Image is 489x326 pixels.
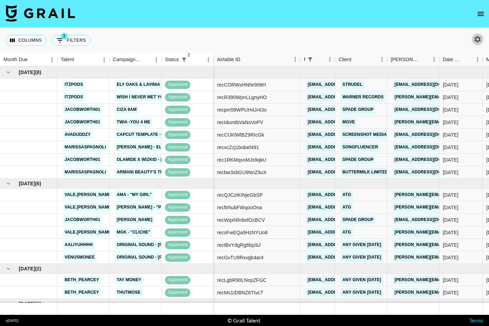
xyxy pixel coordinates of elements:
span: approved [165,204,190,211]
a: [EMAIL_ADDRESS][DOMAIN_NAME] [393,80,471,89]
a: marissaspagnoli [63,168,108,177]
button: Show filters [305,55,315,64]
button: Menu [99,55,109,65]
span: ( 6 ) [35,180,41,187]
a: Twia -You 4 Me [115,118,152,127]
span: 3 [61,33,68,40]
button: Sort [463,55,472,64]
span: 2 [185,51,192,58]
a: Warner Records [341,93,386,101]
div: © Grail Talent [227,317,260,324]
div: 7/21/2025 [443,289,458,296]
div: Airtable ID [217,53,240,66]
button: Menu [203,55,214,65]
div: recxcZzj1bobef491 [217,144,259,151]
a: jacobworth01 [63,118,102,127]
a: [EMAIL_ADDRESS][DOMAIN_NAME] [306,215,384,224]
a: ATG [341,190,353,199]
a: Armani Beauty’s Trend Program [115,168,197,177]
div: recMs1IDBNZ6TIvcT [217,289,263,296]
button: Menu [151,55,161,65]
div: 5/15/2025 [443,169,458,176]
span: ( 8 ) [35,69,41,76]
div: 7/17/2025 [443,277,458,284]
a: [EMAIL_ADDRESS][DOMAIN_NAME] [393,168,471,177]
a: Ely Oaks & LAVINIA - Borderline [115,80,194,89]
a: vale.[PERSON_NAME] [63,190,114,199]
button: hide children [3,67,13,77]
div: 6/16/2025 [443,217,458,223]
a: Wish I Never Met you [115,93,168,101]
a: Screenshot media [341,130,389,139]
a: aaliyuhhhh [63,241,94,249]
button: Menu [429,54,439,65]
a: Songfluencer [341,143,380,152]
div: Talent [61,53,74,66]
button: Menu [325,54,335,65]
div: recsFwEQa9HzNYUo8 [217,229,268,236]
a: [PERSON_NAME] - Elle Cover Campaign [115,143,209,152]
a: avaduddzy [63,130,92,139]
div: [PERSON_NAME] [391,53,419,66]
button: Menu [290,54,300,65]
div: 5/23/2025 [443,81,458,88]
a: [EMAIL_ADDRESS][DOMAIN_NAME] [306,276,384,284]
button: Sort [189,55,199,65]
div: recWqxNfn6efOzBCV [217,217,265,223]
a: jacobworth01 [63,155,102,164]
a: [EMAIL_ADDRESS][DOMAIN_NAME] [306,143,384,152]
div: 5/11/2025 [443,131,458,138]
div: recCUKlWlBZ9RIcGk [217,131,264,138]
a: Spade Group [341,215,375,224]
div: 6/4/2025 [443,229,458,236]
a: vale.[PERSON_NAME] [63,228,114,237]
span: approved [165,119,190,125]
span: ( 2 ) [35,265,41,272]
div: Date Created [443,53,463,66]
a: marissaspagnoli [63,143,108,152]
div: recftrhubFWqooOna [217,204,262,211]
span: approved [165,217,190,223]
button: Menu [472,54,483,65]
span: [DATE] [19,300,35,307]
a: Any given [DATE] [341,241,383,249]
a: [EMAIL_ADDRESS][DOMAIN_NAME] [306,155,384,164]
div: recR390WpnLLgnyHO [217,94,267,101]
span: approved [165,229,190,236]
div: Booker [387,53,439,66]
div: Campaign (Type) [109,53,161,66]
a: Ama - "My Girl" [115,190,154,199]
div: recbw3sbGU9NnZ9uX [217,169,267,176]
a: ciza 6am [115,105,138,114]
span: approved [165,289,190,296]
a: [EMAIL_ADDRESS][DOMAIN_NAME] [306,168,384,177]
a: original sound - [PERSON_NAME] [115,241,195,249]
button: Menu [377,54,387,65]
div: recCORWsHNNr9i9tH [217,81,266,88]
a: Any given [DATE] [341,253,383,262]
div: v [DATE] [6,318,18,323]
a: [EMAIL_ADDRESS][DOMAIN_NAME] [393,130,471,139]
a: [EMAIL_ADDRESS][DOMAIN_NAME] [393,215,471,224]
button: hide children [3,299,13,309]
button: hide children [3,179,13,188]
span: [DATE] [19,180,35,187]
a: jacobworth01 [63,105,102,114]
a: Buttermilk Limited [341,168,390,177]
a: Spade Group [341,105,375,114]
button: Sort [141,55,151,65]
a: [EMAIL_ADDRESS][DOMAIN_NAME] [393,155,471,164]
div: Month Due [3,53,28,66]
a: [EMAIL_ADDRESS][DOMAIN_NAME] [306,93,384,101]
a: Any given [DATE] [341,288,383,297]
a: [EMAIL_ADDRESS][DOMAIN_NAME] [306,118,384,127]
div: 5/27/2025 [443,119,458,126]
a: Any given [DATE] [341,276,383,284]
button: hide children [3,264,13,274]
a: jacobworth01 [63,215,102,224]
button: Sort [419,55,429,64]
a: Terms [469,317,483,324]
span: approved [165,277,190,283]
div: recpm59WPUH4Jr43o [217,106,267,113]
div: Status [161,53,214,66]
